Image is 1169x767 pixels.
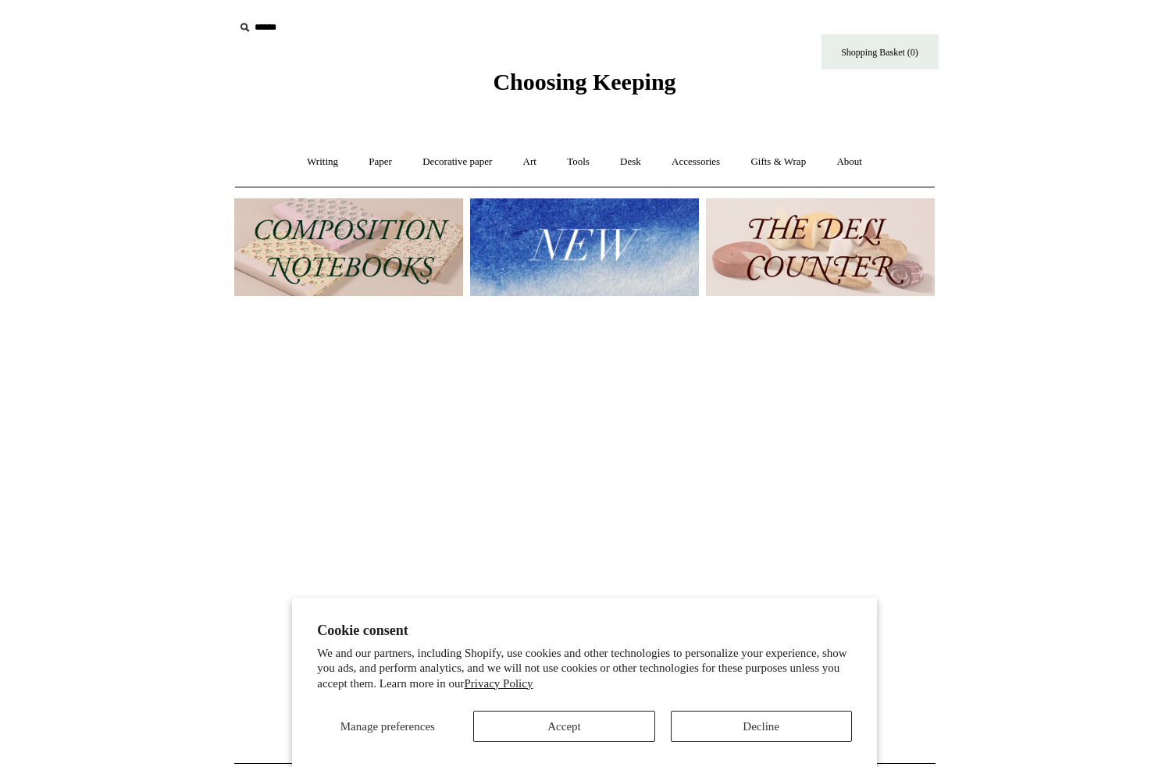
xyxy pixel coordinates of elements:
[317,711,458,742] button: Manage preferences
[317,623,852,639] h2: Cookie consent
[408,141,506,183] a: Decorative paper
[606,141,655,183] a: Desk
[658,141,734,183] a: Accessories
[736,141,820,183] a: Gifts & Wrap
[317,646,852,692] p: We and our partners, including Shopify, use cookies and other technologies to personalize your ex...
[473,711,654,742] button: Accept
[706,198,935,296] img: The Deli Counter
[822,34,939,70] a: Shopping Basket (0)
[822,141,876,183] a: About
[340,720,435,733] span: Manage preferences
[493,69,675,95] span: Choosing Keeping
[509,141,551,183] a: Art
[234,198,463,296] img: 202302 Composition ledgers.jpg__PID:69722ee6-fa44-49dd-a067-31375e5d54ec
[465,677,533,690] a: Privacy Policy
[293,141,352,183] a: Writing
[671,711,852,742] button: Decline
[493,81,675,92] a: Choosing Keeping
[355,141,406,183] a: Paper
[553,141,604,183] a: Tools
[470,198,699,296] img: New.jpg__PID:f73bdf93-380a-4a35-bcfe-7823039498e1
